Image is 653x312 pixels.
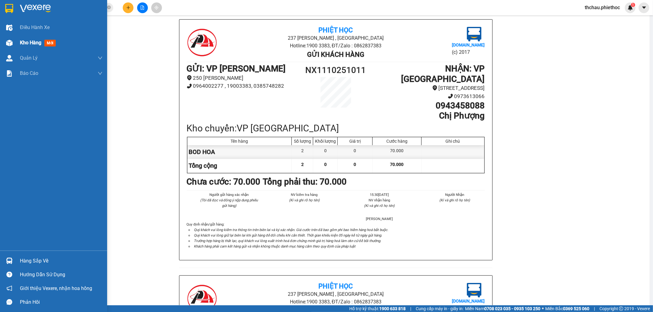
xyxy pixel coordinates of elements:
span: 70.000 [390,162,403,167]
li: 15:30[DATE] [349,192,410,197]
span: Miền Nam [465,305,540,312]
span: Tổng cộng [189,162,217,169]
span: down [98,56,103,61]
img: warehouse-icon [6,258,13,264]
img: logo-vxr [5,4,13,13]
span: Miền Bắc [545,305,589,312]
span: down [98,71,103,76]
h1: Chị Phượng [373,111,485,121]
span: notification [6,285,12,291]
button: file-add [137,2,148,13]
i: Quý khách vui lòng giữ lại biên lai khi gửi hàng để đối chiếu khi cần thiết. Thời gian khiếu kiện... [194,233,382,237]
h1: NX1110251011 [298,64,373,77]
li: 250 [PERSON_NAME] [187,74,298,82]
span: copyright [619,306,623,311]
span: Quản Lý [20,54,38,62]
button: caret-down [639,2,649,13]
li: (c) 2017 [452,304,485,312]
span: message [6,299,12,305]
b: Phiệt Học [318,282,353,290]
img: logo.jpg [467,283,482,298]
span: aim [154,6,159,10]
li: [STREET_ADDRESS] [373,84,485,92]
span: mới [44,40,56,46]
i: (Kí và ghi rõ họ tên) [289,198,320,202]
span: Giới thiệu Vexere, nhận hoa hồng [20,284,92,292]
b: GỬI : VP [PERSON_NAME] [8,44,107,54]
li: NV kiểm tra hàng [274,192,335,197]
div: 0 [313,145,338,159]
span: Báo cáo [20,69,38,77]
b: Tổng phải thu: 70.000 [263,177,347,187]
span: 0 [354,162,356,167]
img: warehouse-icon [6,55,13,61]
li: NV nhận hàng [349,197,410,203]
i: Trường hợp hàng bị thất lạc, quý khách vui lòng xuất trình hoá đơn chứng minh giá trị hàng hoá là... [194,239,381,243]
img: logo.jpg [467,27,482,42]
b: Gửi khách hàng [307,51,364,58]
span: thchau.phiethoc [580,4,625,11]
div: Giá trị [339,139,371,144]
span: 0 [324,162,327,167]
span: Kho hàng [20,40,41,46]
i: (Kí và ghi rõ họ tên) [439,198,470,202]
span: phone [448,94,453,99]
span: ⚪️ [542,307,544,310]
div: Hàng sắp về [20,256,103,266]
button: plus [123,2,133,13]
span: environment [187,75,192,80]
b: [DOMAIN_NAME] [452,42,485,47]
li: 237 [PERSON_NAME] , [GEOGRAPHIC_DATA] [236,290,435,298]
span: environment [432,85,437,90]
div: 70.000 [373,145,421,159]
span: caret-down [641,5,647,10]
span: close-circle [107,6,111,9]
span: phone [187,83,192,89]
button: aim [151,2,162,13]
b: GỬI : VP [PERSON_NAME] [187,64,286,74]
li: 0964002277 , 19003383, 0385748282 [187,82,298,90]
span: plus [126,6,130,10]
img: icon-new-feature [628,5,633,10]
strong: 0369 525 060 [563,306,589,311]
div: Ghi chú [423,139,483,144]
span: Cung cấp máy in - giấy in: [416,305,463,312]
div: BOD HOA [187,145,292,159]
span: | [410,305,411,312]
i: Khách hàng phải cam kết hàng gửi và nhận không thuộc danh mục hàng cấm theo quy định của pháp luật [194,244,355,248]
span: close-circle [107,5,111,11]
sup: 1 [631,3,635,7]
span: question-circle [6,272,12,277]
li: Người gửi hàng xác nhận [199,192,260,197]
strong: 0708 023 035 - 0935 103 250 [484,306,540,311]
div: Phản hồi [20,298,103,307]
li: Hotline: 1900 3383, ĐT/Zalo : 0862837383 [236,298,435,306]
b: Chưa cước : 70.000 [187,177,261,187]
li: Hotline: 1900 3383, ĐT/Zalo : 0862837383 [57,23,256,30]
img: logo.jpg [8,8,38,38]
span: 2 [301,162,304,167]
div: 2 [292,145,313,159]
li: (c) 2017 [452,48,485,56]
div: Số lượng [293,139,311,144]
li: 237 [PERSON_NAME] , [GEOGRAPHIC_DATA] [57,15,256,23]
i: Quý khách vui lòng kiểm tra thông tin trên biên lai và ký xác nhận. Giá cước trên đã bao gồm phí ... [194,228,388,232]
h1: 0943458088 [373,101,485,111]
i: (Kí và ghi rõ họ tên) [364,204,395,208]
div: 0 [338,145,373,159]
span: file-add [140,6,144,10]
img: warehouse-icon [6,24,13,31]
div: Khối lượng [315,139,336,144]
b: NHẬN : VP [GEOGRAPHIC_DATA] [401,64,485,84]
b: Phiệt Học [318,26,353,34]
li: [PERSON_NAME] [349,216,410,222]
div: Hướng dẫn sử dụng [20,270,103,279]
span: 1 [632,3,634,7]
b: [DOMAIN_NAME] [452,299,485,303]
div: Kho chuyển: VP [GEOGRAPHIC_DATA] [187,121,485,135]
div: Cước hàng [374,139,419,144]
span: Hỗ trợ kỹ thuật: [349,305,406,312]
li: 0973613066 [373,92,485,101]
img: warehouse-icon [6,40,13,46]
